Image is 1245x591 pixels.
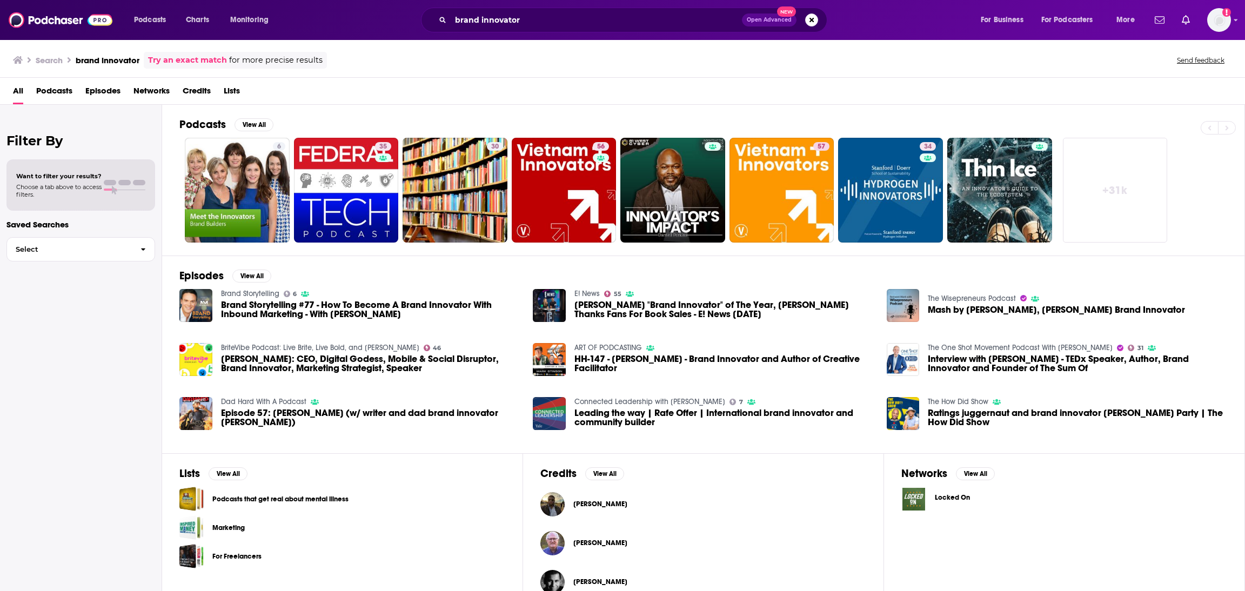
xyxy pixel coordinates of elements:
[451,11,742,29] input: Search podcasts, credits, & more...
[1207,8,1231,32] button: Show profile menu
[1063,138,1168,243] a: +31k
[148,54,227,66] a: Try an exact match
[739,400,743,405] span: 7
[221,408,520,427] span: Episode 57: [PERSON_NAME] (w/ writer and dad brand innovator [PERSON_NAME])
[604,291,621,297] a: 55
[85,82,121,104] span: Episodes
[1150,11,1169,29] a: Show notifications dropdown
[1174,56,1228,65] button: Send feedback
[16,183,102,198] span: Choose a tab above to access filters.
[593,142,609,151] a: 56
[375,142,391,151] a: 35
[7,246,132,253] span: Select
[221,300,520,319] a: Brand Storytelling #77 - How To Become A Brand Innovator With Inbound Marketing - With Ryan Bonnici
[403,138,507,243] a: 30
[901,487,1227,512] a: Locked On logoLocked On
[1034,11,1109,29] button: open menu
[887,289,920,322] img: Mash by Tash, Tash Menon Brand Innovator
[512,138,617,243] a: 56
[36,82,72,104] a: Podcasts
[742,14,796,26] button: Open AdvancedNew
[838,138,943,243] a: 34
[540,531,565,555] img: Mark Stinson
[179,544,204,568] a: For Freelancers
[284,291,297,297] a: 6
[277,142,281,152] span: 6
[179,289,212,322] a: Brand Storytelling #77 - How To Become A Brand Innovator With Inbound Marketing - With Ryan Bonnici
[573,539,627,547] a: Mark Stinson
[212,522,245,534] a: Marketing
[928,305,1185,314] span: Mash by [PERSON_NAME], [PERSON_NAME] Brand Innovator
[540,526,866,560] button: Mark StinsonMark Stinson
[179,515,204,540] a: Marketing
[221,354,520,373] a: Stephenie Rodriguez: CEO, Digital Godess, Mobile & Social Disruptor, Brand Innovator, Marketing S...
[179,487,204,511] span: Podcasts that get real about mental illness
[574,343,642,352] a: ART OF PODCASTING
[212,493,349,505] a: Podcasts that get real about mental illness
[179,467,200,480] h2: Lists
[573,539,627,547] span: [PERSON_NAME]
[928,305,1185,314] a: Mash by Tash, Tash Menon Brand Innovator
[185,138,290,243] a: 6
[597,142,605,152] span: 56
[179,269,224,283] h2: Episodes
[574,300,874,319] a: Kylie Jenner "Brand Innovator" of The Year, Britney Thanks Fans For Book Sales - E! News 10/26/23
[928,408,1227,427] span: Ratings juggernaut and brand innovator [PERSON_NAME] Party | The How Did Show
[574,354,874,373] a: HH-147 - Mark Stinson - Brand Innovator and Author of Creative Facilitator
[1116,12,1135,28] span: More
[134,12,166,28] span: Podcasts
[186,12,209,28] span: Charts
[924,142,932,152] span: 34
[573,500,627,508] a: Brandolon Barnett
[16,172,102,180] span: Want to filter your results?
[585,467,624,480] button: View All
[614,292,621,297] span: 55
[574,300,874,319] span: [PERSON_NAME] "Brand Innovator" of The Year, [PERSON_NAME] Thanks Fans For Book Sales - E! News [...
[36,55,63,65] h3: Search
[920,142,936,151] a: 34
[431,8,838,32] div: Search podcasts, credits, & more...
[729,138,834,243] a: 57
[928,294,1016,303] a: The Wisepreneurs Podcast
[573,500,627,508] span: [PERSON_NAME]
[221,408,520,427] a: Episode 57: Diaper Dude (w/ writer and dad brand innovator Chris Pegula)
[928,397,988,406] a: The How Did Show
[487,142,503,151] a: 30
[230,12,269,28] span: Monitoring
[887,343,920,376] img: Interview with Kevin Finn - TEDx Speaker, Author, Brand Innovator and Founder of The Sum Of
[574,397,725,406] a: Connected Leadership with Peter Boyd
[956,467,995,480] button: View All
[1207,8,1231,32] img: User Profile
[76,55,139,65] h3: brand innovator
[901,467,947,480] h2: Networks
[574,354,874,373] span: HH-147 - [PERSON_NAME] - Brand Innovator and Author of Creative Facilitator
[235,118,273,131] button: View All
[928,354,1227,373] a: Interview with Kevin Finn - TEDx Speaker, Author, Brand Innovator and Founder of The Sum Of
[887,397,920,430] img: Ratings juggernaut and brand innovator Rick Party | The How Did Show
[183,82,211,104] a: Credits
[179,343,212,376] img: Stephenie Rodriguez: CEO, Digital Godess, Mobile & Social Disruptor, Brand Innovator, Marketing S...
[126,11,180,29] button: open menu
[179,11,216,29] a: Charts
[1041,12,1093,28] span: For Podcasters
[221,397,306,406] a: Dad Hard With A Podcast
[6,133,155,149] h2: Filter By
[813,142,829,151] a: 57
[574,289,600,298] a: E! News
[935,493,970,502] span: Locked On
[224,82,240,104] a: Lists
[928,354,1227,373] span: Interview with [PERSON_NAME] - TEDx Speaker, Author, Brand Innovator and Founder of The Sum Of
[901,467,995,480] a: NetworksView All
[221,300,520,319] span: Brand Storytelling #77 - How To Become A Brand Innovator With Inbound Marketing - With [PERSON_NAME]
[540,487,866,521] button: Brandolon BarnettBrandolon Barnett
[229,54,323,66] span: for more precise results
[221,343,419,352] a: BriteVibe Podcast: Live Brite, Live Bold, and Share BriteVibes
